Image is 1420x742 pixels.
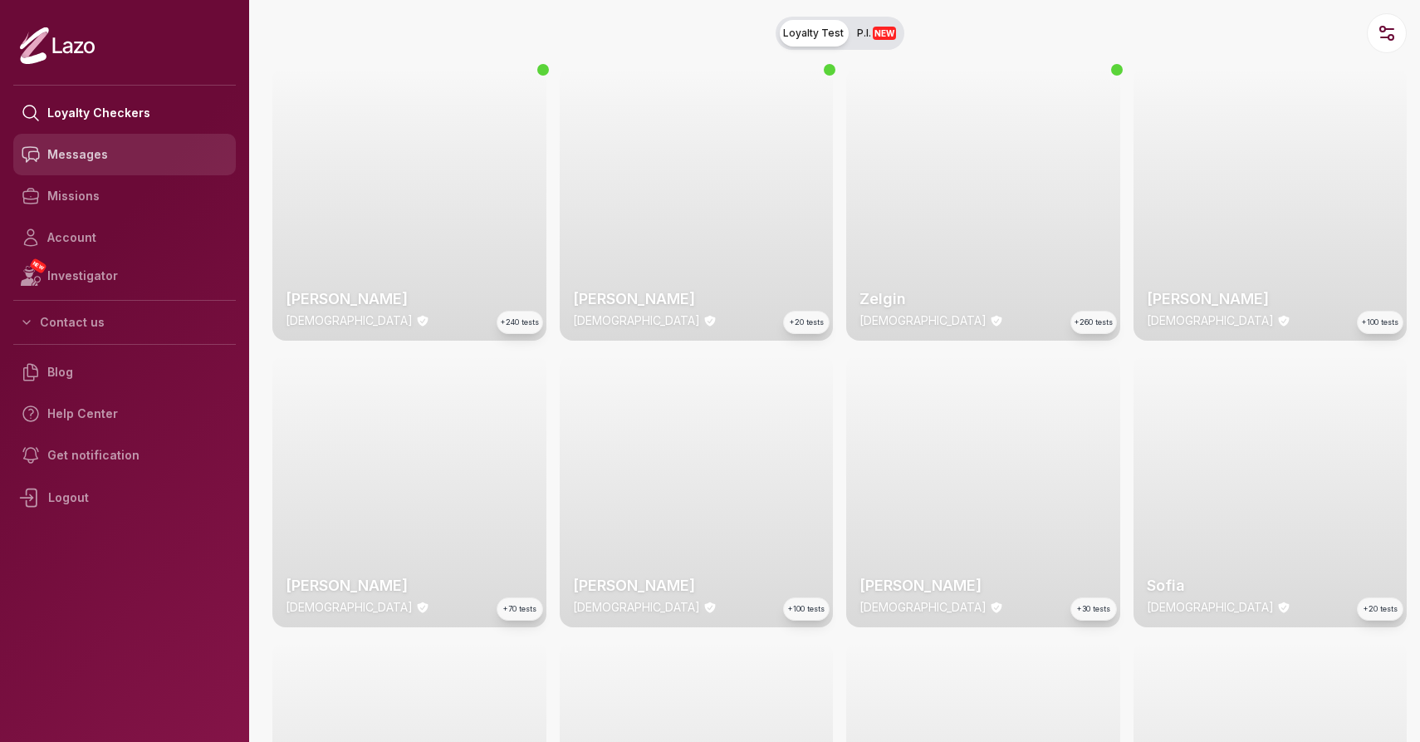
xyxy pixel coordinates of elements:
div: Logout [13,476,236,519]
a: Get notification [13,435,236,476]
span: NEW [873,27,896,40]
a: thumbchecker[PERSON_NAME][DEMOGRAPHIC_DATA]+100 tests [1134,66,1408,341]
p: [DEMOGRAPHIC_DATA] [859,599,987,616]
h2: [PERSON_NAME] [1147,287,1394,311]
p: [DEMOGRAPHIC_DATA] [573,599,700,616]
span: +260 tests [1075,317,1113,328]
span: +100 tests [788,603,825,615]
h2: Zelgin [859,287,1107,311]
a: thumbchecker[PERSON_NAME][DEMOGRAPHIC_DATA]+70 tests [272,354,546,628]
p: [DEMOGRAPHIC_DATA] [573,312,700,329]
span: +20 tests [1364,603,1398,615]
span: Loyalty Test [783,27,844,40]
h2: [PERSON_NAME] [859,574,1107,597]
img: checker [846,66,1120,341]
a: NEWInvestigator [13,258,236,293]
a: thumbchecker[PERSON_NAME][DEMOGRAPHIC_DATA]+20 tests [560,66,834,341]
a: Missions [13,175,236,217]
img: checker [1134,66,1408,341]
h2: [PERSON_NAME] [573,287,820,311]
img: checker [846,354,1120,628]
h2: [PERSON_NAME] [573,574,820,597]
p: [DEMOGRAPHIC_DATA] [286,312,413,329]
a: thumbchecker[PERSON_NAME][DEMOGRAPHIC_DATA]+100 tests [560,354,834,628]
span: +30 tests [1077,603,1110,615]
img: checker [560,354,834,628]
a: thumbchecker[PERSON_NAME][DEMOGRAPHIC_DATA]+240 tests [272,66,546,341]
a: Help Center [13,393,236,435]
p: [DEMOGRAPHIC_DATA] [286,599,413,616]
img: checker [272,66,546,341]
h2: [PERSON_NAME] [286,287,533,311]
a: thumbcheckerZelgin[DEMOGRAPHIC_DATA]+260 tests [846,66,1120,341]
p: [DEMOGRAPHIC_DATA] [1147,312,1274,329]
img: checker [272,354,546,628]
p: [DEMOGRAPHIC_DATA] [1147,599,1274,616]
button: Contact us [13,307,236,337]
h2: [PERSON_NAME] [286,574,533,597]
h2: Sofia [1147,574,1394,597]
p: [DEMOGRAPHIC_DATA] [859,312,987,329]
span: P.I. [857,27,896,40]
a: thumbcheckerSofia[DEMOGRAPHIC_DATA]+20 tests [1134,354,1408,628]
a: Loyalty Checkers [13,92,236,134]
span: +100 tests [1362,317,1398,328]
a: Account [13,217,236,258]
a: thumbchecker[PERSON_NAME][DEMOGRAPHIC_DATA]+30 tests [846,354,1120,628]
span: +240 tests [501,317,539,328]
span: NEW [29,258,47,274]
a: Blog [13,351,236,393]
img: checker [560,66,834,341]
span: +20 tests [790,317,824,328]
a: Messages [13,134,236,175]
img: checker [1134,354,1408,628]
span: +70 tests [503,603,536,615]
